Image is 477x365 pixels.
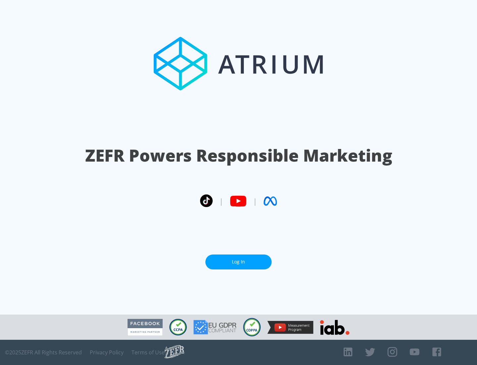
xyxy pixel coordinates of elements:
a: Privacy Policy [90,349,124,356]
a: Log In [205,255,272,269]
img: YouTube Measurement Program [267,321,313,334]
img: Facebook Marketing Partner [128,319,163,336]
a: Terms of Use [132,349,165,356]
img: IAB [320,320,349,335]
span: | [253,196,257,206]
span: | [219,196,223,206]
h1: ZEFR Powers Responsible Marketing [85,144,392,167]
img: CCPA Compliant [169,319,187,335]
img: GDPR Compliant [193,320,237,334]
img: COPPA Compliant [243,318,261,336]
span: © 2025 ZEFR All Rights Reserved [5,349,82,356]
